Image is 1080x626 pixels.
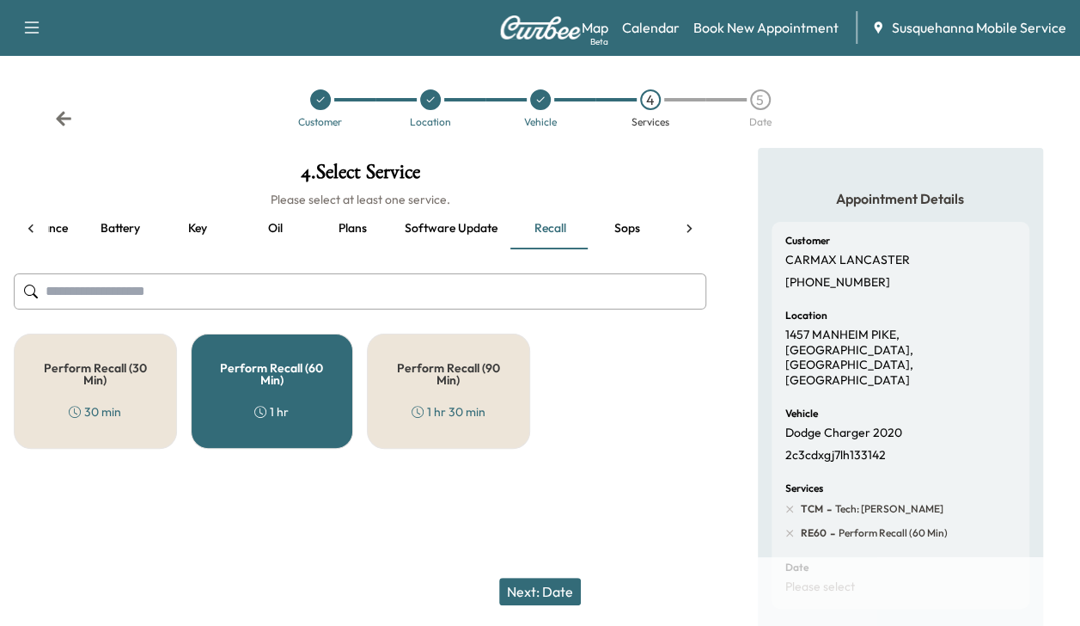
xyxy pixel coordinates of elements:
p: 1457 MANHEIM PIKE, [GEOGRAPHIC_DATA], [GEOGRAPHIC_DATA], [GEOGRAPHIC_DATA] [785,328,1016,388]
button: Plans [314,208,391,249]
div: Beta [590,35,608,48]
h6: Please select at least one service. [14,191,706,208]
img: Curbee Logo [499,15,582,40]
a: MapBeta [582,17,608,38]
span: TCM [801,502,823,516]
h5: Perform Recall (60 Min) [219,362,326,386]
span: Tech: Colton M [832,502,943,516]
button: Oil [236,208,314,249]
button: Battery [82,208,159,249]
a: Calendar [622,17,680,38]
h6: Vehicle [785,408,818,419]
div: Location [410,117,451,127]
button: Software update [391,208,511,249]
p: Dodge Charger 2020 [785,426,902,441]
p: [PHONE_NUMBER] [785,275,890,291]
button: Technician [666,208,750,249]
div: 4 [640,89,661,110]
span: RE60 [801,526,827,540]
div: Date [749,117,772,127]
h5: Perform Recall (30 Min) [42,362,149,386]
h5: Appointment Details [772,189,1029,208]
button: Sops [589,208,666,249]
h5: Perform Recall (90 Min) [395,362,502,386]
div: Services [632,117,669,127]
h1: 4 . Select Service [14,162,706,191]
div: 1 hr 30 min [412,403,485,420]
span: Perform Recall (60 Min) [835,526,948,540]
div: 30 min [69,403,121,420]
p: 2c3cdxgj7lh133142 [785,448,886,463]
div: Vehicle [524,117,557,127]
div: 5 [750,89,771,110]
button: Next: Date [499,578,581,605]
a: Book New Appointment [693,17,839,38]
div: Back [55,110,72,127]
span: Susquehanna Mobile Service [892,17,1066,38]
button: Key [159,208,236,249]
h6: Customer [785,236,830,246]
div: 1 hr [254,403,289,420]
span: - [823,500,832,518]
h6: Services [785,483,823,494]
button: Recall [511,208,589,249]
p: CARMAX LANCASTER [785,253,910,268]
div: Customer [298,117,342,127]
span: - [827,525,835,542]
h6: Location [785,310,827,321]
